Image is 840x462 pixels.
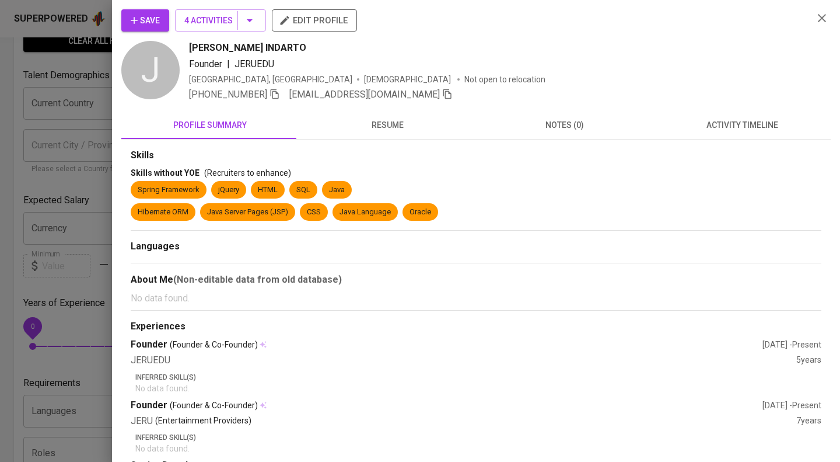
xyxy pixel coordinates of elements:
[128,118,292,133] span: profile summary
[121,9,169,32] button: Save
[131,168,199,178] span: Skills without YOE
[796,354,821,367] div: 5 years
[272,9,357,32] button: edit profile
[296,185,310,196] div: SQL
[207,207,288,218] div: Java Server Pages (JSP)
[135,432,821,443] p: Inferred Skill(s)
[464,74,545,85] p: Not open to relocation
[131,354,796,367] div: JERUEDU
[289,89,440,100] span: [EMAIL_ADDRESS][DOMAIN_NAME]
[135,443,821,454] p: No data found.
[131,338,762,352] div: Founder
[131,240,821,253] div: Languages
[762,400,821,411] div: [DATE] - Present
[175,9,266,32] button: 4 Activities
[235,58,274,70] span: JERUEDU
[762,339,821,350] div: [DATE] - Present
[131,399,762,412] div: Founder
[121,41,180,99] div: J
[483,118,646,133] span: notes (0)
[131,149,821,162] div: Skills
[135,383,821,394] p: No data found.
[170,400,258,411] span: (Founder & Co-Founder)
[272,15,357,25] a: edit profile
[131,13,160,28] span: Save
[189,58,222,70] span: Founder
[307,207,321,218] div: CSS
[306,118,469,133] span: resume
[184,13,257,28] span: 4 Activities
[189,89,267,100] span: [PHONE_NUMBER]
[364,74,453,85] span: [DEMOGRAPHIC_DATA]
[218,185,239,196] div: jQuery
[131,273,821,287] div: About Me
[204,168,291,178] span: (Recruiters to enhance)
[155,415,251,428] p: (Entertainment Providers)
[796,415,821,428] div: 7 years
[189,41,306,55] span: [PERSON_NAME] INDARTO
[409,207,431,218] div: Oracle
[131,320,821,334] div: Experiences
[660,118,824,133] span: activity timeline
[131,291,821,305] p: No data found.
[339,207,391,218] div: Java Language
[227,57,230,71] span: |
[173,274,342,285] b: (Non-editable data from old database)
[138,185,199,196] div: Spring Framework
[258,185,278,196] div: HTML
[135,372,821,383] p: Inferred Skill(s)
[281,13,348,28] span: edit profile
[329,185,345,196] div: Java
[170,339,258,350] span: (Founder & Co-Founder)
[131,415,796,428] div: JERU
[189,74,352,85] div: [GEOGRAPHIC_DATA], [GEOGRAPHIC_DATA]
[138,207,188,218] div: Hibernate ORM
